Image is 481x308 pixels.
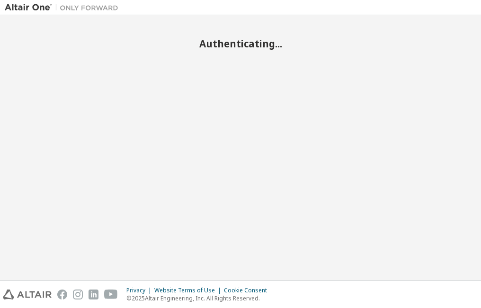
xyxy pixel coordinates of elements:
[3,290,52,299] img: altair_logo.svg
[89,290,98,299] img: linkedin.svg
[5,37,476,50] h2: Authenticating...
[5,3,123,12] img: Altair One
[126,287,154,294] div: Privacy
[57,290,67,299] img: facebook.svg
[224,287,273,294] div: Cookie Consent
[126,294,273,302] p: © 2025 Altair Engineering, Inc. All Rights Reserved.
[104,290,118,299] img: youtube.svg
[73,290,83,299] img: instagram.svg
[154,287,224,294] div: Website Terms of Use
